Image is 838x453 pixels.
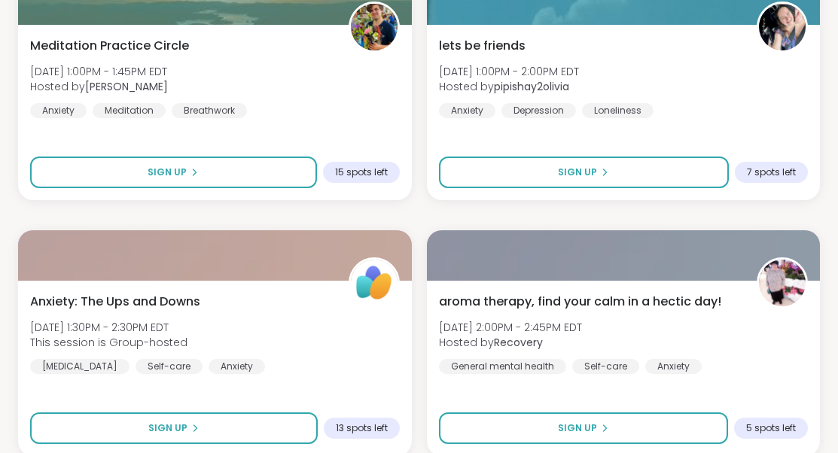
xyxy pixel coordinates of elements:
span: This session is Group-hosted [30,335,187,350]
div: Loneliness [582,103,654,118]
div: [MEDICAL_DATA] [30,359,130,374]
span: 15 spots left [335,166,388,178]
img: ShareWell [351,260,398,306]
div: General mental health [439,359,566,374]
span: Anxiety: The Ups and Downs [30,293,200,311]
span: Hosted by [30,79,168,94]
span: 5 spots left [746,422,796,434]
span: Sign Up [558,421,597,435]
span: Hosted by [439,79,579,94]
b: Recovery [494,335,543,350]
span: 7 spots left [747,166,796,178]
button: Sign Up [439,157,730,188]
span: Sign Up [148,166,187,179]
b: [PERSON_NAME] [85,79,168,94]
div: Breathwork [172,103,247,118]
span: 13 spots left [336,422,388,434]
img: Recovery [759,260,806,306]
button: Sign Up [30,412,318,444]
span: Meditation Practice Circle [30,37,189,55]
div: Anxiety [30,103,87,118]
img: pipishay2olivia [759,4,806,50]
button: Sign Up [30,157,317,188]
img: Nicholas [351,4,398,50]
span: [DATE] 1:00PM - 2:00PM EDT [439,64,579,79]
span: Hosted by [439,335,582,350]
button: Sign Up [439,412,729,444]
div: Anxiety [439,103,495,118]
span: aroma therapy, find your calm in a hectic day! [439,293,721,311]
div: Meditation [93,103,166,118]
div: Self-care [136,359,203,374]
span: lets be friends [439,37,526,55]
span: Sign Up [558,166,597,179]
div: Depression [501,103,576,118]
b: pipishay2olivia [494,79,569,94]
span: [DATE] 1:30PM - 2:30PM EDT [30,320,187,335]
div: Anxiety [645,359,702,374]
div: Anxiety [209,359,265,374]
span: [DATE] 1:00PM - 1:45PM EDT [30,64,168,79]
div: Self-care [572,359,639,374]
span: Sign Up [148,421,187,435]
span: [DATE] 2:00PM - 2:45PM EDT [439,320,582,335]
